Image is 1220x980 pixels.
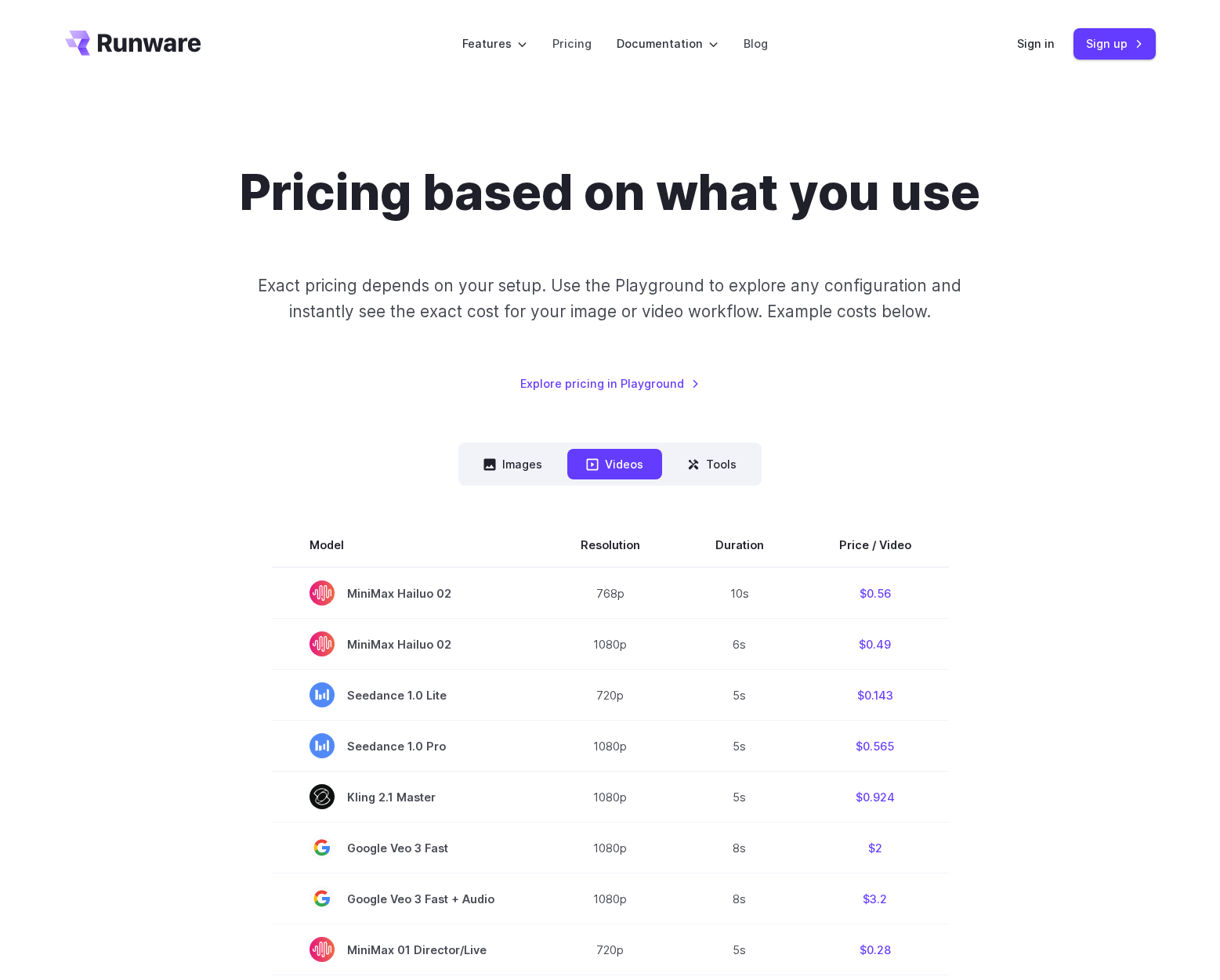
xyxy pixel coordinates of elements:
td: 1080p [543,772,678,823]
td: $0.49 [802,619,949,670]
span: Google Veo 3 Fast [310,835,505,860]
td: $3.2 [802,873,949,924]
a: Pricing [552,34,592,52]
td: 5s [678,721,802,772]
a: Sign up [1073,28,1156,59]
td: 5s [678,924,802,975]
button: Videos [567,449,662,479]
span: MiniMax Hailuo 02 [310,580,505,606]
th: Duration [678,523,802,567]
td: 8s [678,823,802,873]
h1: Pricing based on what you use [240,163,980,222]
td: 720p [543,924,678,975]
td: 8s [678,873,802,924]
button: Tools [668,449,755,479]
a: Blog [744,34,768,52]
p: Exact pricing depends on your setup. Use the Playground to explore any configuration and instantl... [228,273,991,325]
td: $0.565 [802,721,949,772]
td: $0.143 [802,670,949,721]
td: $0.924 [802,772,949,823]
td: 1080p [543,721,678,772]
td: 5s [678,670,802,721]
td: 1080p [543,619,678,670]
span: Google Veo 3 Fast + Audio [310,886,505,911]
td: 6s [678,619,802,670]
span: Seedance 1.0 Lite [310,682,505,707]
th: Model [272,523,543,567]
td: $0.28 [802,924,949,975]
a: Sign in [1017,34,1055,52]
button: Images [465,449,561,479]
span: MiniMax Hailuo 02 [310,631,505,656]
td: $0.56 [802,567,949,619]
label: Features [462,34,527,52]
span: Kling 2.1 Master [310,784,505,809]
a: Go to / [65,31,201,56]
td: 768p [543,567,678,619]
td: 5s [678,772,802,823]
td: 720p [543,670,678,721]
a: Explore pricing in Playground [520,374,700,392]
td: $2 [802,823,949,873]
label: Documentation [617,34,719,52]
span: MiniMax 01 Director/Live [310,937,505,962]
th: Resolution [543,523,678,567]
span: Seedance 1.0 Pro [310,733,505,758]
th: Price / Video [802,523,949,567]
td: 10s [678,567,802,619]
td: 1080p [543,873,678,924]
td: 1080p [543,823,678,873]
